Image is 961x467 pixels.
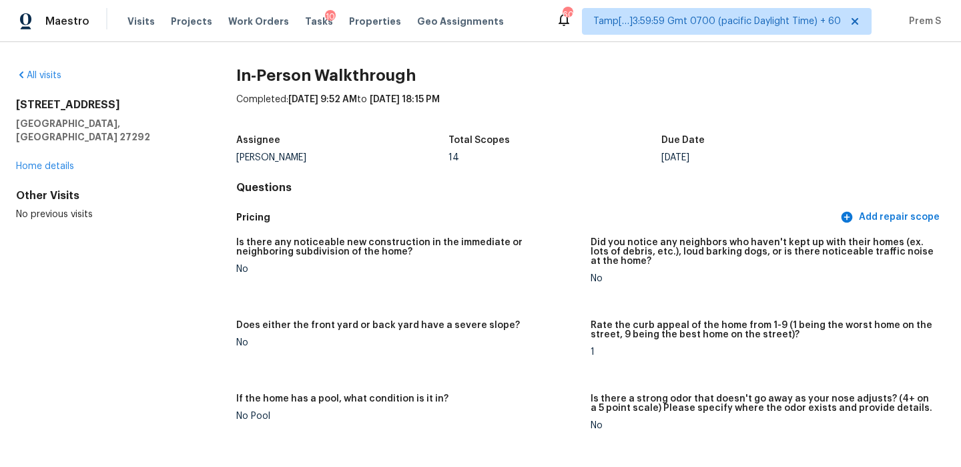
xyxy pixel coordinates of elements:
span: Geo Assignments [417,15,504,28]
div: Other Visits [16,189,194,202]
div: Completed: to [236,93,945,128]
span: [DATE] 18:15 PM [370,95,440,104]
span: No previous visits [16,210,93,219]
a: All visits [16,71,61,80]
h5: [GEOGRAPHIC_DATA], [GEOGRAPHIC_DATA] 27292 [16,117,194,144]
span: Tasks [305,17,333,26]
div: [PERSON_NAME] [236,153,449,162]
span: Maestro [45,15,89,28]
span: Visits [127,15,155,28]
div: 10 [325,10,336,23]
span: Prem S [904,15,941,28]
span: Work Orders [228,15,289,28]
div: No [236,338,580,347]
div: 604 [563,8,572,21]
span: Tamp[…]3:59:59 Gmt 0700 (pacific Daylight Time) + 60 [593,15,841,28]
h5: Did you notice any neighbors who haven't kept up with their homes (ex. lots of debris, etc.), lou... [591,238,934,266]
a: Home details [16,162,74,171]
h5: Is there a strong odor that doesn't go away as your nose adjusts? (4+ on a 5 point scale) Please ... [591,394,934,413]
h4: Questions [236,181,945,194]
h5: Rate the curb appeal of the home from 1-9 (1 being the worst home on the street, 9 being the best... [591,321,934,339]
span: Properties [349,15,401,28]
h5: Total Scopes [448,136,510,145]
h5: Is there any noticeable new construction in the immediate or neighboring subdivision of the home? [236,238,580,257]
h2: [STREET_ADDRESS] [16,98,194,112]
div: No [591,274,934,283]
h2: In-Person Walkthrough [236,69,945,82]
h5: Due Date [661,136,705,145]
button: Add repair scope [838,205,945,230]
div: 14 [448,153,661,162]
span: Projects [171,15,212,28]
h5: Does either the front yard or back yard have a severe slope? [236,321,520,330]
span: [DATE] 9:52 AM [288,95,357,104]
div: 1 [591,347,934,357]
div: No [591,421,934,430]
span: Add repair scope [843,209,940,226]
h5: Pricing [236,210,838,224]
h5: Assignee [236,136,280,145]
div: No Pool [236,412,580,421]
h5: If the home has a pool, what condition is it in? [236,394,448,404]
div: [DATE] [661,153,874,162]
div: No [236,265,580,274]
